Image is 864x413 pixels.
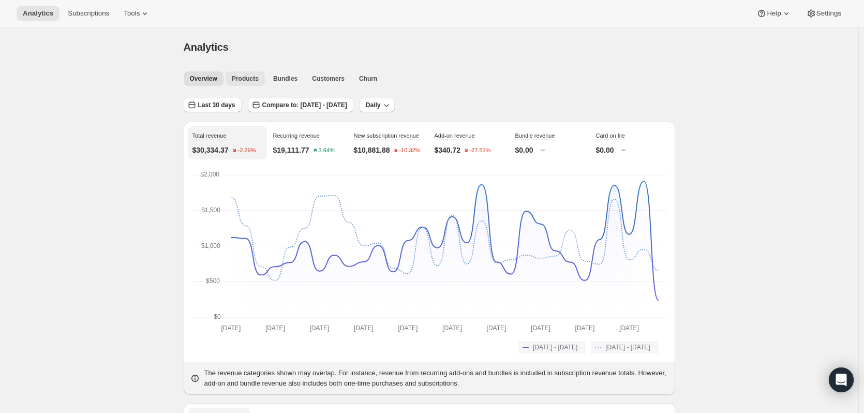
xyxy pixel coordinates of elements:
[531,325,550,332] text: [DATE]
[190,75,217,83] span: Overview
[354,145,390,155] p: $10,881.88
[596,132,625,139] span: Card on file
[214,313,221,320] text: $0
[366,101,381,109] span: Daily
[470,148,491,154] text: -27.53%
[124,9,140,18] span: Tools
[200,171,219,178] text: $2,000
[359,75,377,83] span: Churn
[360,98,395,112] button: Daily
[265,325,285,332] text: [DATE]
[750,6,797,21] button: Help
[273,75,297,83] span: Bundles
[318,148,334,154] text: 3.64%
[399,148,420,154] text: -10.32%
[309,325,329,332] text: [DATE]
[17,6,59,21] button: Analytics
[354,132,420,139] span: New subscription revenue
[117,6,156,21] button: Tools
[354,325,374,332] text: [DATE]
[816,9,841,18] span: Settings
[192,132,227,139] span: Total revenue
[515,145,533,155] p: $0.00
[533,343,577,351] span: [DATE] - [DATE]
[767,9,781,18] span: Help
[206,277,220,285] text: $500
[800,6,847,21] button: Settings
[184,98,242,112] button: Last 30 days
[575,325,594,332] text: [DATE]
[591,341,658,353] button: [DATE] - [DATE]
[312,75,345,83] span: Customers
[435,132,475,139] span: Add-on revenue
[435,145,461,155] p: $340.72
[198,101,235,109] span: Last 30 days
[596,145,614,155] p: $0.00
[515,132,555,139] span: Bundle revenue
[442,325,462,332] text: [DATE]
[273,145,309,155] p: $19,111.77
[23,9,53,18] span: Analytics
[398,325,418,332] text: [DATE]
[486,325,506,332] text: [DATE]
[619,325,639,332] text: [DATE]
[237,148,256,154] text: -2.29%
[273,132,320,139] span: Recurring revenue
[192,145,229,155] p: $30,334.37
[829,367,854,392] div: Open Intercom Messenger
[62,6,115,21] button: Subscriptions
[204,368,669,389] p: The revenue categories shown may overlap. For instance, revenue from recurring add-ons and bundle...
[201,242,220,249] text: $1,000
[518,341,586,353] button: [DATE] - [DATE]
[248,98,353,112] button: Compare to: [DATE] - [DATE]
[262,101,347,109] span: Compare to: [DATE] - [DATE]
[605,343,650,351] span: [DATE] - [DATE]
[201,207,220,214] text: $1,500
[68,9,109,18] span: Subscriptions
[221,325,241,332] text: [DATE]
[184,41,229,53] span: Analytics
[232,75,259,83] span: Products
